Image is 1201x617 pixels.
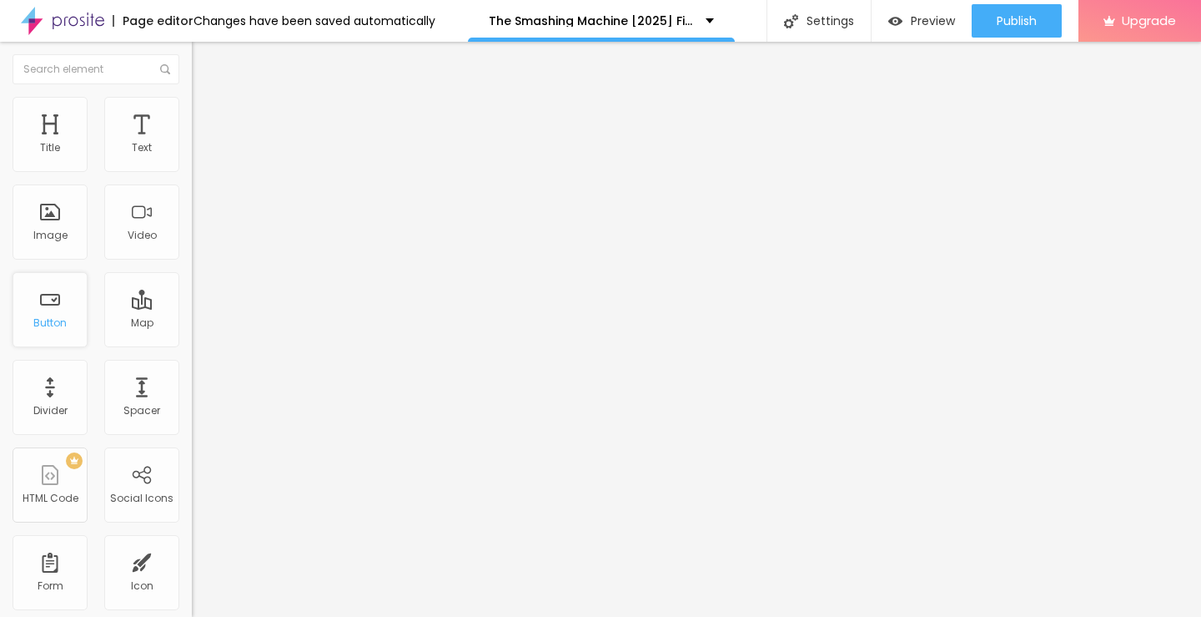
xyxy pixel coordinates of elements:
img: Icone [160,64,170,74]
img: Icone [784,14,798,28]
div: Page editor [113,15,193,27]
div: Changes have been saved automatically [193,15,435,27]
input: Search element [13,54,179,84]
img: view-1.svg [888,14,902,28]
div: Image [33,230,68,241]
p: The Smashing Machine [2025] Film Online Subtitrat Română FULL HD [489,15,693,27]
span: Preview [911,14,955,28]
button: Preview [872,4,972,38]
div: Spacer [123,405,160,417]
div: Form [38,580,63,592]
div: Icon [131,580,153,592]
span: Upgrade [1122,13,1176,28]
div: HTML Code [23,493,78,504]
span: Publish [997,14,1037,28]
div: Video [128,230,157,241]
div: Divider [33,405,68,417]
div: Social Icons [110,493,173,504]
iframe: Editor [192,42,1201,617]
button: Publish [972,4,1062,38]
div: Map [131,317,153,329]
div: Text [132,142,152,154]
div: Button [33,317,67,329]
div: Title [40,142,60,154]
